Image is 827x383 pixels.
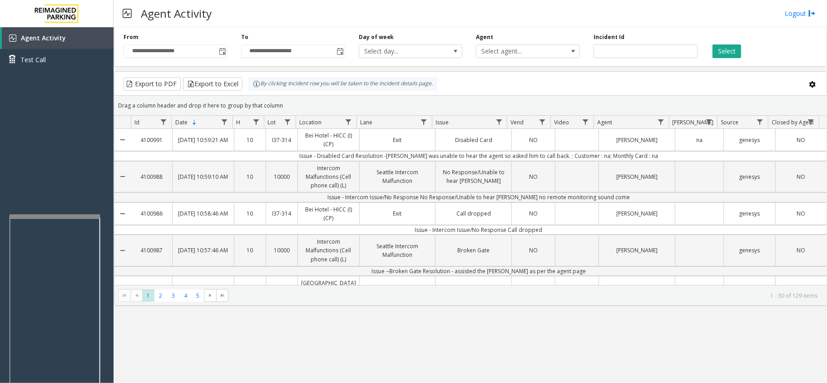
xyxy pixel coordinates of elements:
span: Page 1 [142,290,154,302]
a: Call dropped [436,207,511,220]
span: NO [529,173,538,181]
a: 10 [234,244,266,257]
a: Seattle Intercom Malfunction [360,240,436,261]
a: Parker Filter Menu [703,116,715,128]
a: genesys [724,281,775,294]
a: 10000 [266,244,297,257]
span: Source [721,118,738,126]
a: No Response/Unable to hear [PERSON_NAME] [436,166,511,187]
span: NO [529,246,538,254]
span: Agent [597,118,612,126]
a: Location Filter Menu [342,116,355,128]
button: Export to PDF [124,77,181,91]
a: Exit [360,207,436,220]
a: NO [776,170,827,183]
a: Source Filter Menu [754,116,766,128]
a: Gate / Door Won't Open [436,281,511,294]
a: [PERSON_NAME] [599,281,675,294]
a: NO [776,244,827,257]
a: NO [512,244,555,257]
div: By clicking Incident row you will be taken to the incident details page. [248,77,437,91]
img: infoIcon.svg [253,80,260,88]
td: Issue - Disabled Card Resolution -[PERSON_NAME] was unable to hear the agent so asked him to call... [131,151,827,161]
span: Go to the next page [207,292,214,299]
a: 10 [234,133,266,147]
a: 4100987 [131,244,172,257]
span: Toggle popup [217,45,227,58]
a: [GEOGRAPHIC_DATA] LOT (L) [298,276,359,298]
a: Agent Filter Menu [654,116,667,128]
a: genesys [724,244,775,257]
span: Closed by Agent [772,118,814,126]
a: Issue Filter Menu [493,116,505,128]
a: 10 [234,207,266,220]
span: NO [797,284,805,291]
span: YES [529,284,538,291]
span: Lot [267,118,276,126]
div: Drag a column header and drop it here to group by that column [114,98,827,113]
span: NO [797,173,805,181]
a: 4100986 [131,207,172,220]
span: Go to the next page [204,289,216,302]
a: [DATE] 10:58:46 AM [173,207,234,220]
a: Lane Filter Menu [418,116,430,128]
span: [PERSON_NAME] [673,118,714,126]
span: Date [175,118,188,126]
span: Select day... [359,45,441,58]
img: 'icon' [9,34,16,42]
a: Lot Filter Menu [281,116,293,128]
td: Issue --Broken Gate Resolution - assisted the [PERSON_NAME] as per the agent page [131,266,827,276]
a: Entry [360,281,436,294]
a: [PERSON_NAME] [599,244,675,257]
a: Date Filter Menu [218,116,231,128]
span: Select agent... [476,45,559,58]
span: Location [299,118,322,126]
a: Broken Gate [436,244,511,257]
label: Day of week [359,33,394,41]
a: Collapse Details [114,158,131,196]
span: Toggle popup [335,45,345,58]
button: Export to Excel [183,77,243,91]
div: Data table [114,116,827,285]
span: Sortable [191,119,198,126]
a: NO [512,133,555,147]
span: Go to the last page [219,292,226,299]
a: Seattle Intercom Malfunction [360,166,436,187]
label: Incident Id [594,33,624,41]
span: Page 3 [167,290,179,302]
span: NO [797,246,805,254]
label: From [124,33,139,41]
label: To [241,33,248,41]
a: [DATE] 10:59:21 AM [173,133,234,147]
span: Page 2 [154,290,167,302]
img: logout [808,9,816,18]
a: Collapse Details [114,231,131,270]
a: NO [776,133,827,147]
a: Video Filter Menu [579,116,592,128]
a: Disabled Card [436,133,511,147]
label: Agent [476,33,493,41]
a: Vend Filter Menu [536,116,549,128]
a: [DATE] 10:57:46 AM [173,244,234,257]
span: Id [134,118,139,126]
a: [PERSON_NAME] [599,207,675,220]
a: NO [512,170,555,183]
a: NO [776,207,827,220]
a: Intercom Malfunctions (Cell phone call) (L) [298,235,359,266]
a: na [675,133,724,147]
a: Exit [360,133,436,147]
a: Collapse Details [114,199,131,228]
a: I37-314 [266,207,297,220]
h3: Agent Activity [136,2,216,25]
a: [DATE] 10:57:14 AM [173,281,234,294]
span: Lane [360,118,372,126]
span: Agent Activity [21,34,66,42]
span: Issue [436,118,449,126]
span: NO [529,210,538,217]
td: Issue - Intercom Issue/No Response No Response/Unable to hear [PERSON_NAME] no remote monitoring ... [131,192,827,202]
button: Select [713,44,741,58]
span: NO [797,210,805,217]
span: Page 5 [192,290,204,302]
a: [PERSON_NAME] [675,281,724,294]
a: [PERSON_NAME] [599,170,675,183]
